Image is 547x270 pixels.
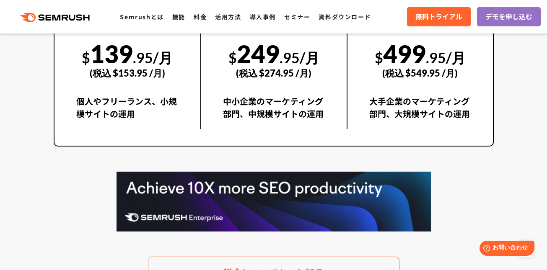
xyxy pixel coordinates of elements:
a: 機能 [172,13,185,21]
div: (税込 $274.95 /月) [223,58,325,88]
span: .95/月 [426,49,466,66]
span: $ [375,49,383,66]
div: 中小企業のマーケティング部門、中規模サイトの運用 [223,95,325,129]
div: (税込 $153.95 /月) [76,58,179,88]
div: 個人やフリーランス、小規模サイトの運用 [76,95,179,129]
a: 無料トライアル [407,7,471,26]
span: 無料トライアル [415,11,462,22]
div: 249 [223,30,325,88]
span: .95/月 [133,49,173,66]
div: 大手企業のマーケティング部門、大規模サイトの運用 [369,95,471,129]
div: 139 [76,30,179,88]
a: デモを申し込む [477,7,541,26]
span: $ [228,49,237,66]
a: Semrushとは [120,13,163,21]
div: (税込 $549.95 /月) [369,58,471,88]
a: 料金 [194,13,207,21]
a: 導入事例 [250,13,276,21]
a: セミナー [284,13,310,21]
span: $ [82,49,90,66]
a: 活用方法 [215,13,241,21]
iframe: Help widget launcher [472,237,538,261]
div: 499 [369,30,471,88]
span: .95/月 [280,49,319,66]
a: 資料ダウンロード [319,13,371,21]
span: デモを申し込む [485,11,532,22]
